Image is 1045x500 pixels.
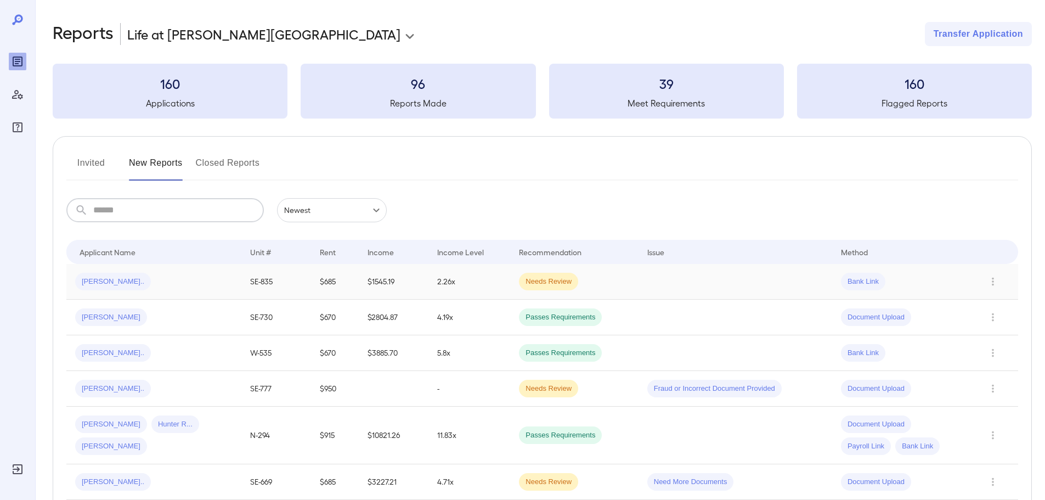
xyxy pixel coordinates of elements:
h5: Meet Requirements [549,97,784,110]
h5: Flagged Reports [797,97,1032,110]
span: Payroll Link [841,441,891,452]
summary: 160Applications96Reports Made39Meet Requirements160Flagged Reports [53,64,1032,119]
span: Needs Review [519,384,578,394]
div: Income [368,245,394,259]
button: Row Actions [984,273,1002,290]
span: Document Upload [841,312,911,323]
h2: Reports [53,22,114,46]
td: $10821.26 [359,407,428,464]
span: [PERSON_NAME].. [75,384,151,394]
span: [PERSON_NAME].. [75,348,151,358]
span: Bank Link [841,277,885,287]
div: Manage Users [9,86,26,103]
td: 11.83x [428,407,510,464]
button: Invited [66,154,116,181]
td: $2804.87 [359,300,428,335]
td: $685 [311,264,359,300]
td: SE-730 [241,300,311,335]
td: SE-777 [241,371,311,407]
span: Needs Review [519,477,578,487]
span: Passes Requirements [519,312,602,323]
span: Document Upload [841,419,911,430]
span: Document Upload [841,384,911,394]
td: 4.71x [428,464,510,500]
span: [PERSON_NAME] [75,419,147,430]
div: FAQ [9,119,26,136]
button: New Reports [129,154,183,181]
button: Closed Reports [196,154,260,181]
h3: 96 [301,75,535,92]
td: $1545.19 [359,264,428,300]
h5: Applications [53,97,287,110]
span: Fraud or Incorrect Document Provided [647,384,782,394]
span: Bank Link [841,348,885,358]
span: Need More Documents [647,477,734,487]
span: Hunter R... [151,419,199,430]
td: $3885.70 [359,335,428,371]
td: 5.8x [428,335,510,371]
span: Bank Link [895,441,940,452]
td: N-294 [241,407,311,464]
div: Recommendation [519,245,581,259]
span: [PERSON_NAME] [75,312,147,323]
button: Row Actions [984,380,1002,397]
div: Newest [277,198,387,222]
button: Row Actions [984,426,1002,444]
h5: Reports Made [301,97,535,110]
td: $950 [311,371,359,407]
h3: 160 [53,75,287,92]
p: Life at [PERSON_NAME][GEOGRAPHIC_DATA] [127,25,400,43]
td: 4.19x [428,300,510,335]
span: Passes Requirements [519,430,602,441]
div: Log Out [9,460,26,478]
div: Income Level [437,245,484,259]
button: Row Actions [984,344,1002,362]
td: $670 [311,335,359,371]
td: $670 [311,300,359,335]
h3: 39 [549,75,784,92]
div: Applicant Name [80,245,135,259]
td: $3227.21 [359,464,428,500]
span: Passes Requirements [519,348,602,358]
div: Unit # [250,245,271,259]
td: W-535 [241,335,311,371]
button: Row Actions [984,308,1002,326]
span: Needs Review [519,277,578,287]
h3: 160 [797,75,1032,92]
span: [PERSON_NAME].. [75,277,151,287]
td: SE-835 [241,264,311,300]
div: Rent [320,245,337,259]
div: Issue [647,245,665,259]
button: Transfer Application [925,22,1032,46]
div: Reports [9,53,26,70]
td: $685 [311,464,359,500]
span: Document Upload [841,477,911,487]
td: - [428,371,510,407]
span: [PERSON_NAME] [75,441,147,452]
div: Method [841,245,868,259]
td: SE-669 [241,464,311,500]
td: $915 [311,407,359,464]
td: 2.26x [428,264,510,300]
button: Row Actions [984,473,1002,491]
span: [PERSON_NAME].. [75,477,151,487]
